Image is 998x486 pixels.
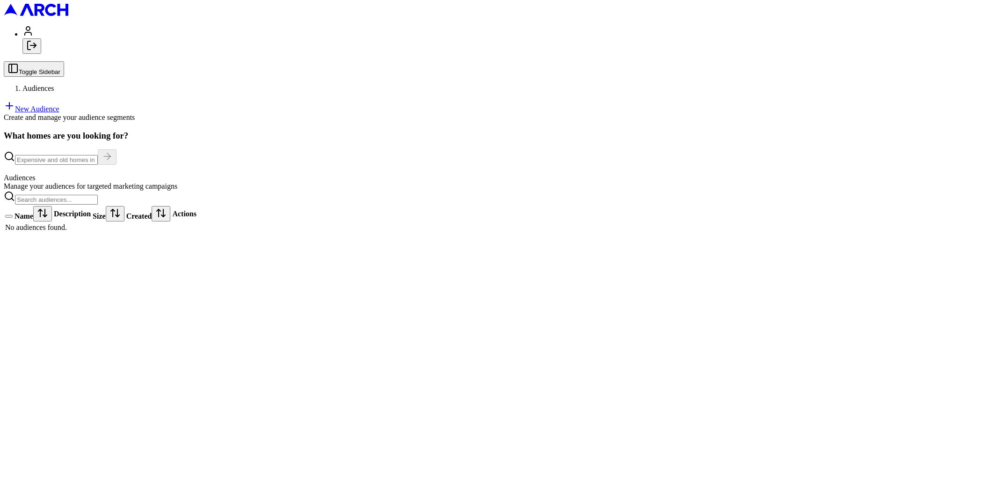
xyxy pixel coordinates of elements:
div: Manage your audiences for targeted marketing campaigns [4,182,994,191]
input: Search audiences... [15,195,98,205]
button: Log out [22,38,41,54]
div: Created [126,206,171,221]
div: Size [93,206,124,221]
button: Toggle Sidebar [4,61,64,77]
div: Audiences [4,174,994,182]
td: No audiences found. [5,223,197,232]
span: Audiences [22,84,54,92]
div: Create and manage your audience segments [4,113,994,122]
a: New Audience [4,105,59,113]
div: Name [15,206,52,221]
th: Description [53,206,91,222]
nav: breadcrumb [4,84,994,93]
h3: What homes are you looking for? [4,131,994,141]
th: Actions [172,206,197,222]
span: Toggle Sidebar [19,68,60,75]
input: Expensive and old homes in greater SF Bay Area [15,155,98,165]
